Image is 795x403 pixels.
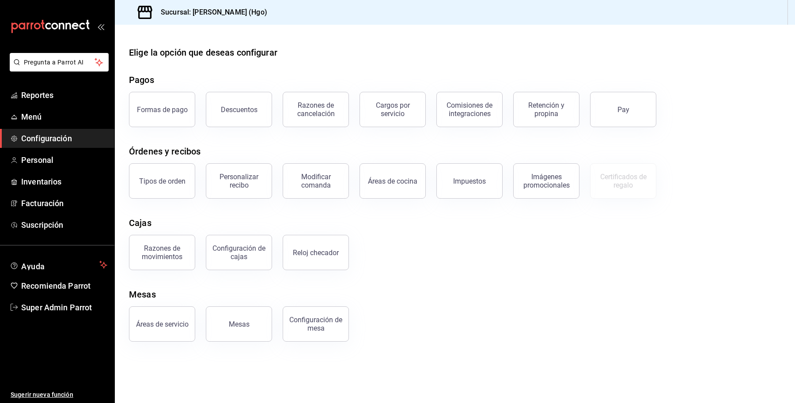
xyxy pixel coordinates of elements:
[596,173,651,189] div: Certificados de regalo
[590,92,656,127] button: Pay
[283,235,349,270] button: Reloj checador
[221,105,257,114] div: Descuentos
[453,177,486,185] div: Impuestos
[129,145,201,158] div: Órdenes y recibos
[129,92,195,127] button: Formas de pago
[288,316,343,332] div: Configuración de mesa
[129,46,277,59] div: Elige la opción que deseas configurar
[288,101,343,118] div: Razones de cancelación
[519,173,574,189] div: Imágenes promocionales
[513,163,579,199] button: Imágenes promocionales
[129,288,156,301] div: Mesas
[21,176,107,188] span: Inventarios
[288,173,343,189] div: Modificar comanda
[590,163,656,199] button: Certificados de regalo
[129,235,195,270] button: Razones de movimientos
[293,249,339,257] div: Reloj checador
[21,260,96,270] span: Ayuda
[442,101,497,118] div: Comisiones de integraciones
[206,235,272,270] button: Configuración de cajas
[360,92,426,127] button: Cargos por servicio
[519,101,574,118] div: Retención y propina
[436,163,503,199] button: Impuestos
[10,53,109,72] button: Pregunta a Parrot AI
[24,58,95,67] span: Pregunta a Parrot AI
[136,320,189,328] div: Áreas de servicio
[135,244,189,261] div: Razones de movimientos
[212,244,266,261] div: Configuración de cajas
[283,163,349,199] button: Modificar comanda
[21,219,107,231] span: Suscripción
[129,73,154,87] div: Pagos
[21,89,107,101] span: Reportes
[11,390,107,399] span: Sugerir nueva función
[97,23,104,30] button: open_drawer_menu
[21,111,107,123] span: Menú
[21,280,107,292] span: Recomienda Parrot
[21,301,107,313] span: Super Admin Parrot
[229,320,250,328] div: Mesas
[436,92,503,127] button: Comisiones de integraciones
[21,197,107,209] span: Facturación
[129,163,195,199] button: Tipos de orden
[137,105,188,114] div: Formas de pago
[129,216,151,230] div: Cajas
[206,92,272,127] button: Descuentos
[206,306,272,342] button: Mesas
[212,173,266,189] div: Personalizar recibo
[365,101,420,118] div: Cargos por servicio
[617,105,629,114] div: Pay
[21,132,107,144] span: Configuración
[6,64,109,73] a: Pregunta a Parrot AI
[360,163,426,199] button: Áreas de cocina
[129,306,195,342] button: Áreas de servicio
[368,177,417,185] div: Áreas de cocina
[513,92,579,127] button: Retención y propina
[206,163,272,199] button: Personalizar recibo
[21,154,107,166] span: Personal
[283,92,349,127] button: Razones de cancelación
[139,177,185,185] div: Tipos de orden
[154,7,267,18] h3: Sucursal: [PERSON_NAME] (Hgo)
[283,306,349,342] button: Configuración de mesa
